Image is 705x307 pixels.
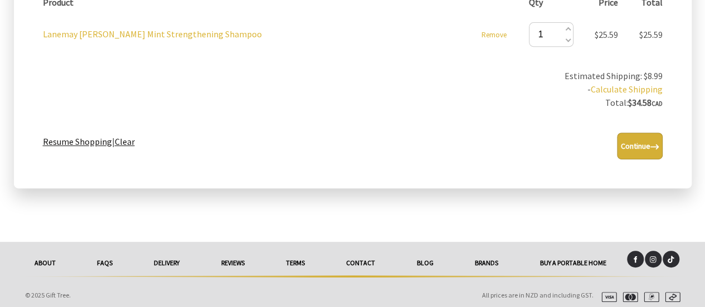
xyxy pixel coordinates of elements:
strong: $34.58 [628,97,663,108]
img: afterpay.svg [660,292,680,302]
a: reviews [200,251,265,275]
a: Terms [265,251,325,275]
a: Instagram [645,251,662,267]
img: visa.svg [597,292,617,302]
a: Brands [454,251,519,275]
button: Continue [617,133,663,159]
span: © 2025 Gift Tree. [25,291,71,299]
a: About [14,251,76,275]
p: | [43,135,135,148]
a: Contact [325,251,396,275]
a: FAQs [76,251,133,275]
span: CAD [651,100,663,108]
a: delivery [133,251,200,275]
a: Lanemay [PERSON_NAME] Mint Strengthening Shampoo [43,28,262,40]
a: Calculate Shipping [591,84,663,95]
span: All prices are in NZD and including GST. [482,291,594,299]
a: Buy a Portable Home [519,251,626,275]
td: Estimated Shipping: $8.99 - Total: [104,62,669,117]
a: Blog [396,251,454,275]
img: mastercard.svg [618,292,638,302]
a: Clear [115,136,135,147]
a: Tiktok [663,251,679,267]
img: paypal.svg [639,292,659,302]
a: Facebook [627,251,644,267]
a: Remove [482,30,507,40]
td: $25.59 [625,16,669,53]
td: $25.59 [580,16,625,53]
a: Resume Shopping [43,136,112,147]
